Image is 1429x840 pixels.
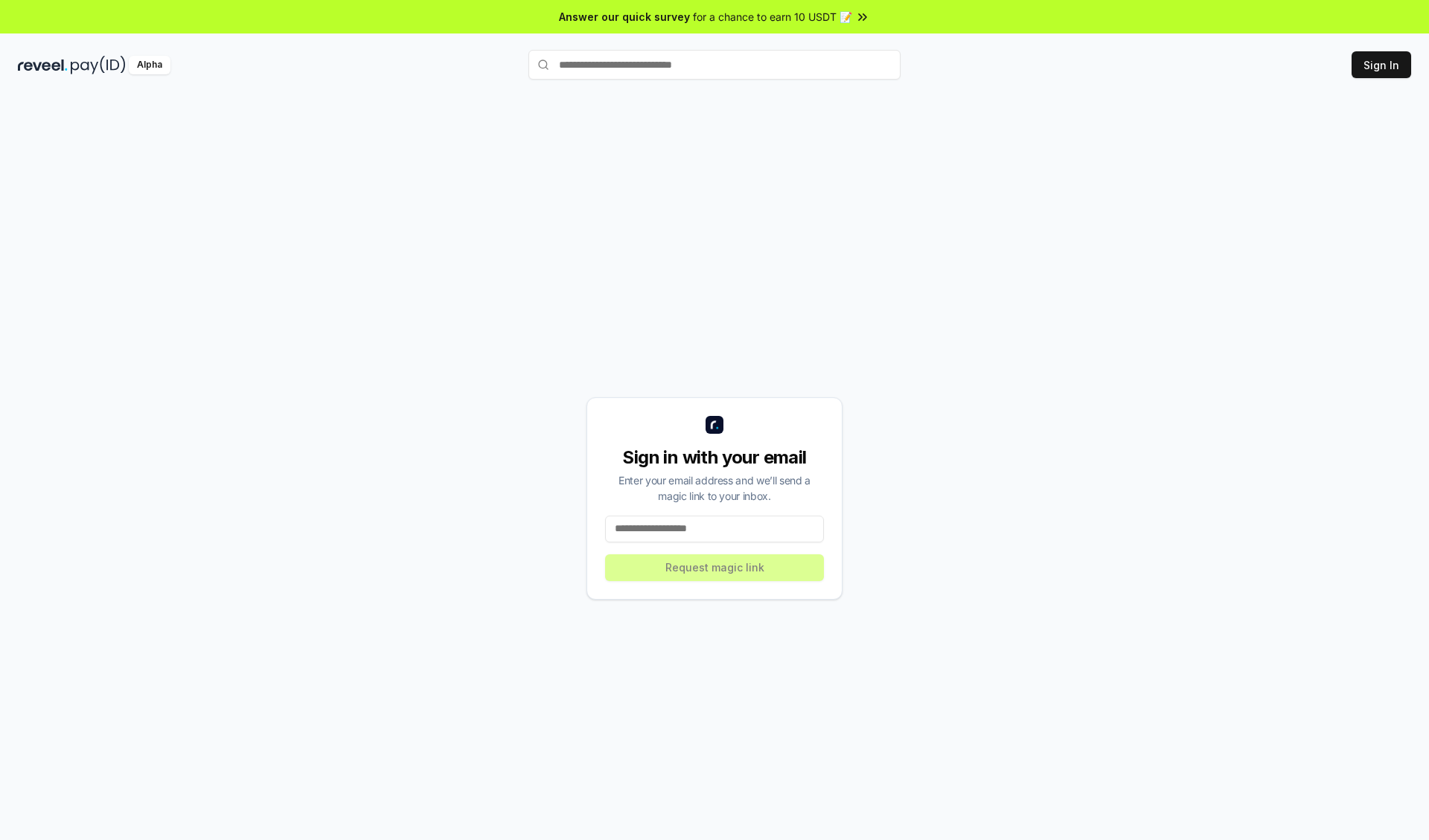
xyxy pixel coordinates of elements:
div: Sign in with your email [605,446,824,469]
img: logo_small [706,416,723,434]
span: Answer our quick survey [559,9,690,25]
div: Enter your email address and we’ll send a magic link to your inbox. [605,472,824,504]
img: reveel_dark [18,56,68,74]
button: Sign In [1352,51,1411,78]
div: Alpha [129,56,170,74]
img: pay_id [71,56,126,74]
span: for a chance to earn 10 USDT 📝 [693,9,852,25]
